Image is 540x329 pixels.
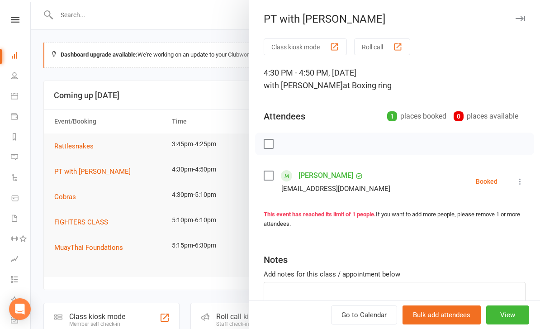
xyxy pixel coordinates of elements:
strong: This event has reached its limit of 1 people. [264,211,376,218]
div: 4:30 PM - 4:50 PM, [DATE] [264,67,526,92]
div: 1 [387,111,397,121]
button: View [486,305,529,324]
a: [PERSON_NAME] [298,168,353,183]
div: If you want to add more people, please remove 1 or more attendees. [264,210,526,229]
div: places booked [387,110,446,123]
div: PT with [PERSON_NAME] [249,13,540,25]
div: Open Intercom Messenger [9,298,31,320]
span: with [PERSON_NAME] [264,81,343,90]
a: Product Sales [11,189,31,209]
a: Dashboard [11,46,31,67]
a: Payments [11,107,31,128]
div: [EMAIL_ADDRESS][DOMAIN_NAME] [281,183,390,195]
a: Reports [11,128,31,148]
button: Bulk add attendees [403,305,481,324]
div: 0 [454,111,464,121]
div: places available [454,110,518,123]
a: Calendar [11,87,31,107]
a: People [11,67,31,87]
div: Booked [476,178,497,185]
a: Assessments [11,250,31,270]
a: What's New [11,291,31,311]
span: at Boxing ring [343,81,392,90]
div: Notes [264,253,288,266]
button: Roll call [354,38,410,55]
div: Add notes for this class / appointment below [264,269,526,280]
div: Attendees [264,110,305,123]
a: Go to Calendar [331,305,397,324]
button: Class kiosk mode [264,38,347,55]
